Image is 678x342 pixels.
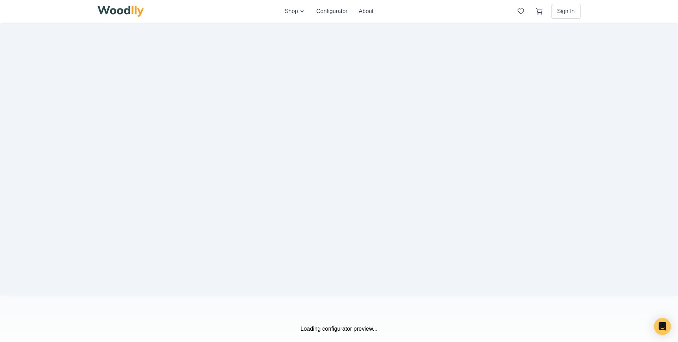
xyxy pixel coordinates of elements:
[316,7,347,16] button: Configurator
[285,7,305,16] button: Shop
[551,4,581,19] button: Sign In
[98,6,144,17] img: Woodlly
[359,7,373,16] button: About
[98,325,581,333] p: Loading configurator preview...
[654,318,671,335] div: Open Intercom Messenger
